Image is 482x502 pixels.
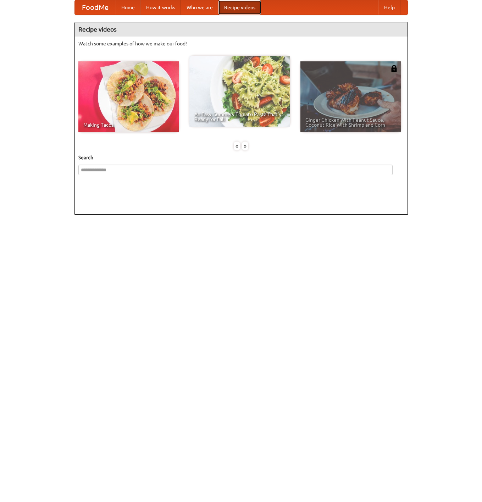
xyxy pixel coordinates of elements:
a: Home [116,0,140,15]
a: Making Tacos [78,61,179,132]
span: An Easy, Summery Tomato Pasta That's Ready for Fall [194,112,285,122]
h4: Recipe videos [75,22,408,37]
div: » [242,142,248,150]
a: Help [378,0,400,15]
a: FoodMe [75,0,116,15]
h5: Search [78,154,404,161]
div: « [234,142,240,150]
p: Watch some examples of how we make our food! [78,40,404,47]
a: How it works [140,0,181,15]
span: Making Tacos [83,122,174,127]
a: Recipe videos [218,0,261,15]
a: Who we are [181,0,218,15]
img: 483408.png [390,65,398,72]
a: An Easy, Summery Tomato Pasta That's Ready for Fall [189,56,290,127]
